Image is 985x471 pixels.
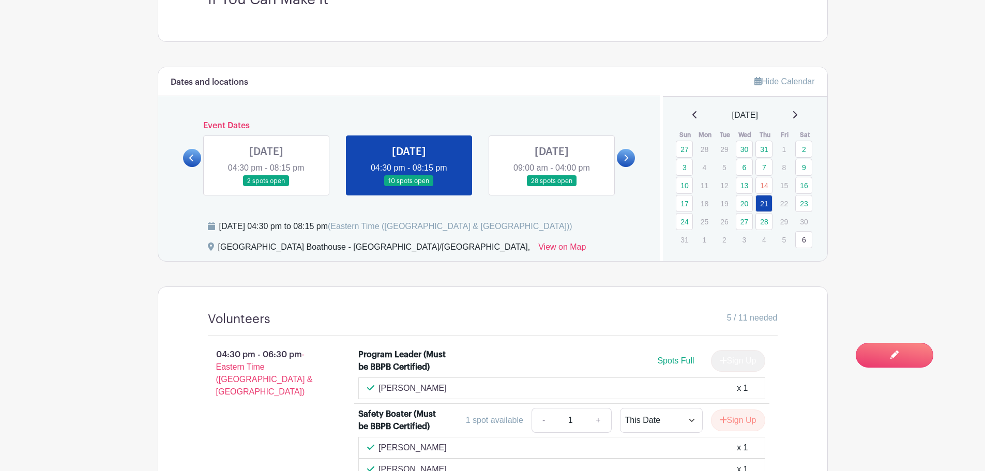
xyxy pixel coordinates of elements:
a: + [585,408,611,433]
a: 27 [736,213,753,230]
a: 31 [755,141,772,158]
p: 15 [776,177,793,193]
a: - [532,408,555,433]
a: 6 [736,159,753,176]
p: 8 [776,159,793,175]
p: 19 [716,195,733,211]
a: View on Map [538,241,586,257]
p: 18 [696,195,713,211]
a: 2 [795,141,812,158]
a: 7 [755,159,772,176]
th: Wed [735,130,755,140]
p: 11 [696,177,713,193]
p: [PERSON_NAME] [378,382,447,394]
th: Sun [675,130,695,140]
p: 5 [776,232,793,248]
th: Mon [695,130,716,140]
button: Sign Up [711,409,765,431]
a: 30 [736,141,753,158]
span: [DATE] [732,109,758,121]
div: 1 spot available [466,414,523,427]
div: Safety Boater (Must be BBPB Certified) [358,408,448,433]
a: 21 [755,195,772,212]
p: 31 [676,232,693,248]
div: x 1 [737,382,748,394]
a: 27 [676,141,693,158]
p: 22 [776,195,793,211]
div: [DATE] 04:30 pm to 08:15 pm [219,220,572,233]
p: 1 [696,232,713,248]
p: 04:30 pm - 06:30 pm [191,344,342,402]
a: 14 [755,177,772,194]
span: (Eastern Time ([GEOGRAPHIC_DATA] & [GEOGRAPHIC_DATA])) [328,222,572,231]
h4: Volunteers [208,312,270,327]
th: Fri [775,130,795,140]
p: 4 [696,159,713,175]
p: 5 [716,159,733,175]
a: 16 [795,177,812,194]
a: 10 [676,177,693,194]
p: 12 [716,177,733,193]
p: 2 [716,232,733,248]
th: Tue [715,130,735,140]
p: 3 [736,232,753,248]
p: 28 [696,141,713,157]
p: 25 [696,214,713,230]
span: Spots Full [657,356,694,365]
h6: Event Dates [201,121,617,131]
div: [GEOGRAPHIC_DATA] Boathouse - [GEOGRAPHIC_DATA]/[GEOGRAPHIC_DATA], [218,241,531,257]
h6: Dates and locations [171,78,248,87]
a: 9 [795,159,812,176]
p: [PERSON_NAME] [378,442,447,454]
span: 5 / 11 needed [727,312,778,324]
p: 4 [755,232,772,248]
a: 23 [795,195,812,212]
a: 24 [676,213,693,230]
div: Program Leader (Must be BBPB Certified) [358,348,448,373]
a: 20 [736,195,753,212]
p: 29 [716,141,733,157]
p: 29 [776,214,793,230]
a: 6 [795,231,812,248]
p: 1 [776,141,793,157]
a: 28 [755,213,772,230]
p: 30 [795,214,812,230]
a: 17 [676,195,693,212]
th: Sat [795,130,815,140]
a: 13 [736,177,753,194]
th: Thu [755,130,775,140]
p: 26 [716,214,733,230]
div: x 1 [737,442,748,454]
a: 3 [676,159,693,176]
a: Hide Calendar [754,77,814,86]
span: - Eastern Time ([GEOGRAPHIC_DATA] & [GEOGRAPHIC_DATA]) [216,350,313,396]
